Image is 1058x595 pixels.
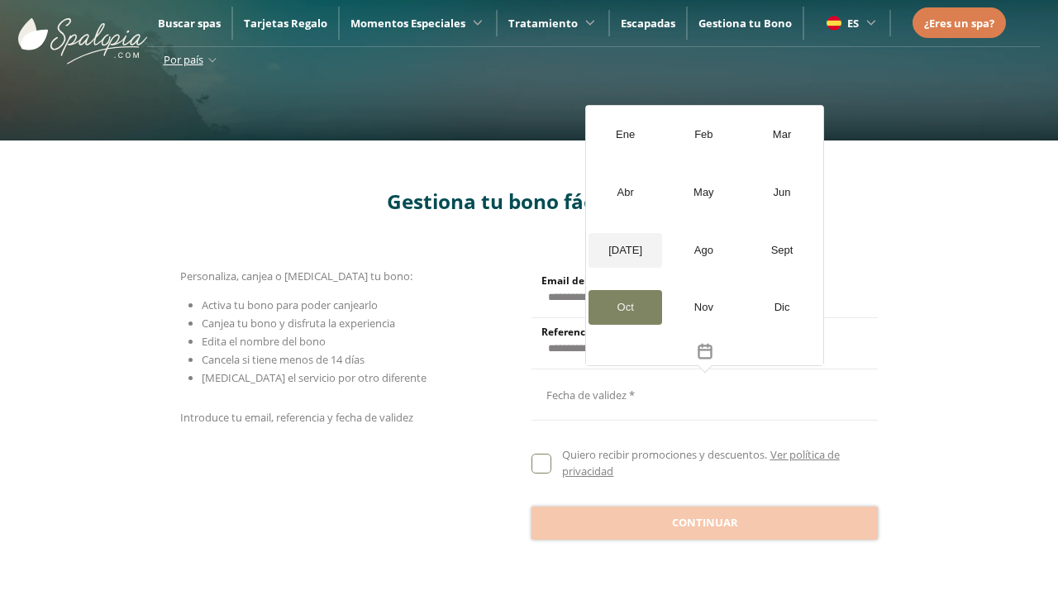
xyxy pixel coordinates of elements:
div: Mar [746,117,819,152]
span: Personaliza, canjea o [MEDICAL_DATA] tu bono: [180,269,412,283]
button: Toggle overlay [586,336,823,365]
div: Ago [667,233,741,268]
span: Canjea tu bono y disfruta la experiencia [202,316,395,331]
div: Sept [746,233,819,268]
a: Tarjetas Regalo [244,16,327,31]
span: ¿Eres un spa? [924,16,994,31]
div: May [667,175,741,210]
div: Abr [589,175,662,210]
a: Buscar spas [158,16,221,31]
div: Dic [746,290,819,325]
span: Gestiona tu bono fácilmente [387,188,671,215]
a: Escapadas [621,16,675,31]
span: Quiero recibir promociones y descuentos. [562,447,767,462]
span: [MEDICAL_DATA] el servicio por otro diferente [202,370,427,385]
div: Nov [667,290,741,325]
span: Activa tu bono para poder canjearlo [202,297,378,312]
div: Oct [589,290,662,325]
img: ImgLogoSpalopia.BvClDcEz.svg [18,2,147,64]
a: ¿Eres un spa? [924,14,994,32]
a: Ver política de privacidad [562,447,839,478]
span: Cancela si tiene menos de 14 días [202,352,365,367]
span: Edita el nombre del bono [202,334,326,349]
div: [DATE] [589,233,662,268]
div: Feb [667,117,741,152]
button: Continuar [531,507,878,540]
div: Jun [746,175,819,210]
span: Por país [164,52,203,67]
a: Gestiona tu Bono [698,16,792,31]
span: Introduce tu email, referencia y fecha de validez [180,410,413,425]
span: Continuar [672,515,738,531]
div: Ene [589,117,662,152]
